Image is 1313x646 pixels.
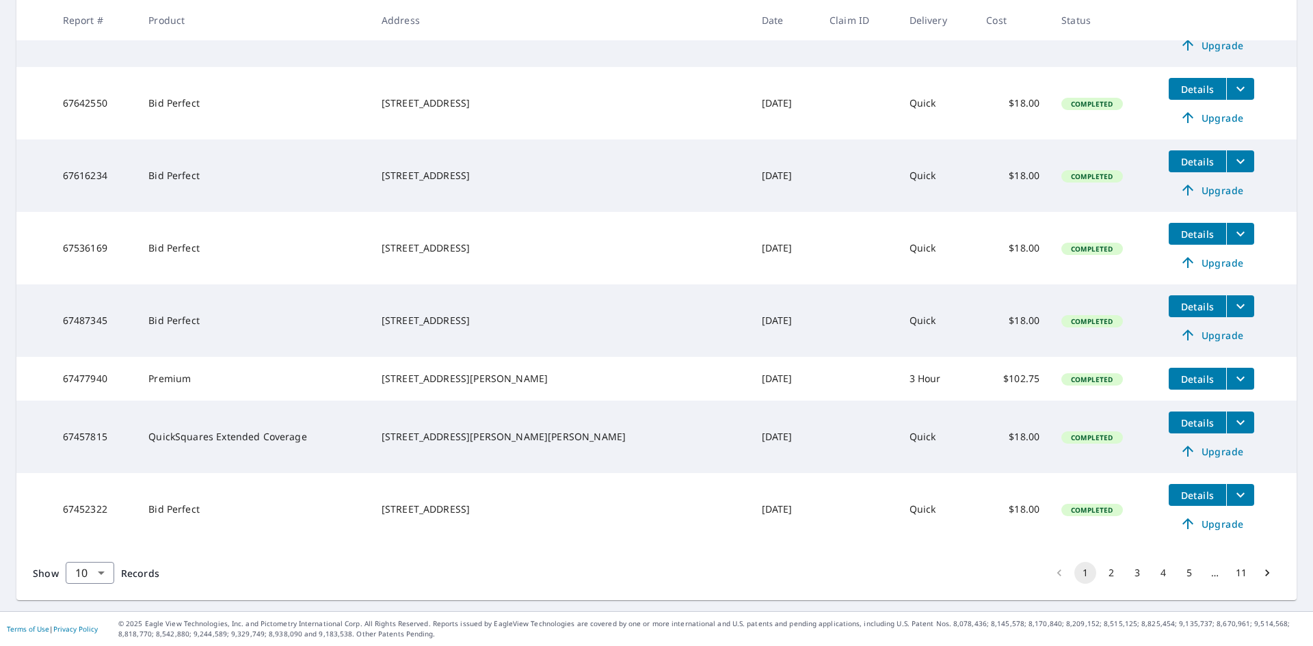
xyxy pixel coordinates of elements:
td: Premium [137,357,371,401]
button: Go to page 4 [1152,562,1174,584]
td: Bid Perfect [137,139,371,212]
div: … [1204,566,1226,580]
span: Completed [1063,433,1121,442]
button: detailsBtn-67457815 [1169,412,1226,433]
button: detailsBtn-67536169 [1169,223,1226,245]
button: filesDropdownBtn-67487345 [1226,295,1254,317]
span: Completed [1063,99,1121,109]
span: Completed [1063,317,1121,326]
div: Show 10 records [66,562,114,584]
td: Quick [899,401,976,473]
span: Details [1177,300,1218,313]
a: Upgrade [1169,252,1254,273]
span: Details [1177,228,1218,241]
button: filesDropdownBtn-67616234 [1226,150,1254,172]
span: Completed [1063,505,1121,515]
p: © 2025 Eagle View Technologies, Inc. and Pictometry International Corp. All Rights Reserved. Repo... [118,619,1306,639]
span: Details [1177,416,1218,429]
button: detailsBtn-67616234 [1169,150,1226,172]
td: $18.00 [975,284,1050,357]
div: [STREET_ADDRESS] [382,169,740,183]
td: Quick [899,139,976,212]
div: 10 [66,554,114,592]
a: Privacy Policy [53,624,98,634]
td: $18.00 [975,401,1050,473]
span: Completed [1063,172,1121,181]
button: Go to next page [1256,562,1278,584]
td: Quick [899,212,976,284]
button: Go to page 5 [1178,562,1200,584]
a: Terms of Use [7,624,49,634]
td: $18.00 [975,139,1050,212]
td: 67642550 [52,67,138,139]
button: filesDropdownBtn-67452322 [1226,484,1254,506]
button: detailsBtn-67487345 [1169,295,1226,317]
span: Upgrade [1177,254,1246,271]
nav: pagination navigation [1046,562,1280,584]
span: Show [33,567,59,580]
td: 67616234 [52,139,138,212]
td: [DATE] [751,357,819,401]
a: Upgrade [1169,179,1254,201]
td: $18.00 [975,473,1050,546]
td: $102.75 [975,357,1050,401]
td: 67457815 [52,401,138,473]
span: Details [1177,489,1218,502]
span: Records [121,567,159,580]
div: [STREET_ADDRESS] [382,96,740,110]
button: filesDropdownBtn-67477940 [1226,368,1254,390]
button: detailsBtn-67477940 [1169,368,1226,390]
span: Upgrade [1177,327,1246,343]
td: $18.00 [975,212,1050,284]
td: Bid Perfect [137,473,371,546]
button: page 1 [1074,562,1096,584]
a: Upgrade [1169,513,1254,535]
button: filesDropdownBtn-67536169 [1226,223,1254,245]
td: Bid Perfect [137,67,371,139]
a: Upgrade [1169,324,1254,346]
td: Quick [899,473,976,546]
span: Completed [1063,375,1121,384]
button: detailsBtn-67452322 [1169,484,1226,506]
a: Upgrade [1169,440,1254,462]
td: 67487345 [52,284,138,357]
div: [STREET_ADDRESS][PERSON_NAME][PERSON_NAME] [382,430,740,444]
span: Upgrade [1177,443,1246,459]
span: Upgrade [1177,37,1246,53]
span: Completed [1063,244,1121,254]
a: Upgrade [1169,34,1254,56]
p: | [7,625,98,633]
td: Bid Perfect [137,212,371,284]
td: 3 Hour [899,357,976,401]
button: filesDropdownBtn-67457815 [1226,412,1254,433]
td: [DATE] [751,212,819,284]
div: [STREET_ADDRESS] [382,502,740,516]
td: 67452322 [52,473,138,546]
div: [STREET_ADDRESS][PERSON_NAME] [382,372,740,386]
a: Upgrade [1169,107,1254,129]
button: detailsBtn-67642550 [1169,78,1226,100]
button: Go to page 3 [1126,562,1148,584]
td: Quick [899,284,976,357]
td: [DATE] [751,401,819,473]
button: filesDropdownBtn-67642550 [1226,78,1254,100]
td: $18.00 [975,67,1050,139]
td: [DATE] [751,473,819,546]
span: Details [1177,155,1218,168]
div: [STREET_ADDRESS] [382,241,740,255]
button: Go to page 2 [1100,562,1122,584]
span: Details [1177,83,1218,96]
td: [DATE] [751,284,819,357]
button: Go to page 11 [1230,562,1252,584]
span: Upgrade [1177,182,1246,198]
td: Bid Perfect [137,284,371,357]
span: Upgrade [1177,109,1246,126]
td: [DATE] [751,139,819,212]
td: QuickSquares Extended Coverage [137,401,371,473]
span: Details [1177,373,1218,386]
td: Quick [899,67,976,139]
td: 67477940 [52,357,138,401]
span: Upgrade [1177,515,1246,532]
div: [STREET_ADDRESS] [382,314,740,327]
td: [DATE] [751,67,819,139]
